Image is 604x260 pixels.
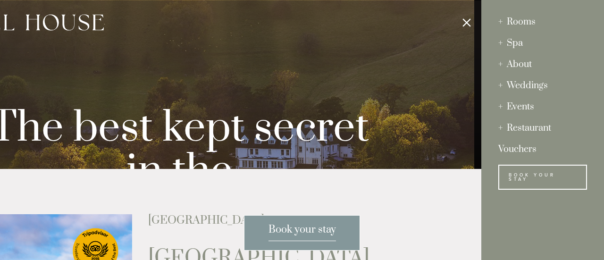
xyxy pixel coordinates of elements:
a: Vouchers [498,139,587,160]
div: Events [498,96,587,117]
div: Rooms [498,11,587,33]
div: About [498,54,587,75]
div: Weddings [498,75,587,96]
div: Spa [498,33,587,54]
a: Book Your Stay [498,165,587,190]
div: Restaurant [498,117,587,139]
